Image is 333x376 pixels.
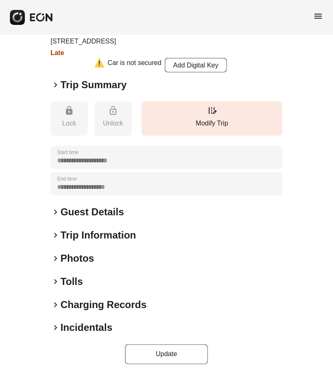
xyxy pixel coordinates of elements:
h2: Incidentals [60,321,112,335]
div: ⚠️ [94,58,104,72]
h3: Late [51,48,134,58]
h2: Trip Information [60,229,136,242]
div: Car is not secured [108,58,162,72]
span: edit_road [207,106,217,116]
span: keyboard_arrow_right [51,323,60,333]
button: Modify Trip [142,101,282,136]
button: Update [125,345,208,364]
span: keyboard_arrow_right [51,80,60,90]
p: Modify Trip [146,118,278,128]
h2: Photos [60,252,94,265]
button: Add Digital Key [165,58,227,72]
span: keyboard_arrow_right [51,207,60,217]
span: menu [313,11,323,21]
h2: Trip Summary [60,78,127,92]
h2: Tolls [60,275,83,288]
p: [STREET_ADDRESS] [51,36,134,46]
span: keyboard_arrow_right [51,230,60,240]
h2: Guest Details [60,205,124,219]
h2: Charging Records [60,298,147,311]
span: keyboard_arrow_right [51,253,60,263]
span: keyboard_arrow_right [51,300,60,310]
span: keyboard_arrow_right [51,277,60,287]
